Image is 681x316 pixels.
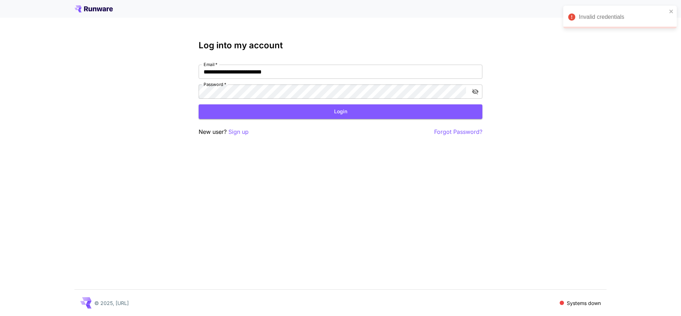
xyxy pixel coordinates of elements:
[204,61,217,67] label: Email
[669,9,674,14] button: close
[204,81,226,87] label: Password
[469,85,482,98] button: toggle password visibility
[228,127,249,136] button: Sign up
[199,127,249,136] p: New user?
[94,299,129,307] p: © 2025, [URL]
[434,127,482,136] button: Forgot Password?
[199,40,482,50] h3: Log into my account
[567,299,601,307] p: Systems down
[199,104,482,119] button: Login
[579,13,667,21] div: Invalid credentials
